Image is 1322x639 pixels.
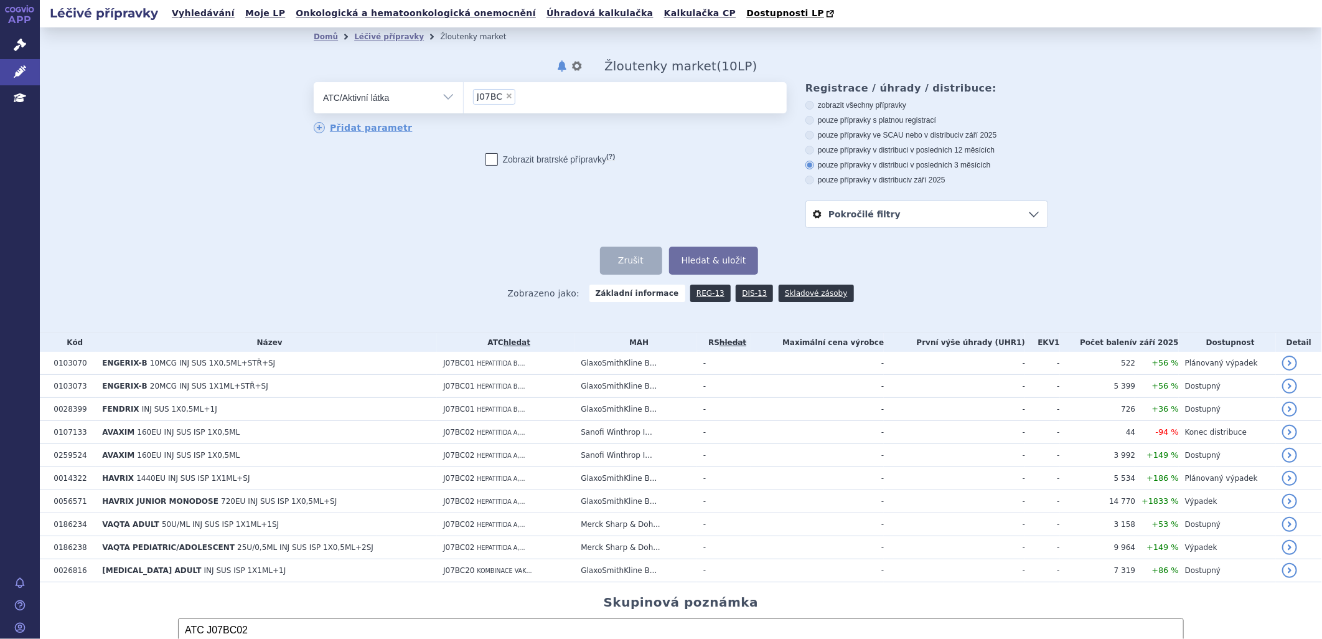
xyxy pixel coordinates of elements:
[443,497,474,506] span: J07BC02
[102,359,147,367] span: ENGERIX-B
[806,201,1048,227] a: Pokročilé filtry
[574,559,697,582] td: GlaxoSmithKline B...
[884,398,1025,421] td: -
[1146,450,1178,460] span: +149 %
[1282,379,1297,394] a: detail
[102,405,139,414] span: FENDRIX
[721,59,738,73] span: 10
[805,115,1048,125] label: pouze přípravky s platnou registrací
[1282,494,1297,509] a: detail
[751,352,884,375] td: -
[1152,404,1179,414] span: +36 %
[477,452,525,459] span: HEPATITIDA A,...
[1132,338,1179,347] span: v září 2025
[1179,375,1276,398] td: Dostupný
[354,32,424,41] a: Léčivé přípravky
[751,421,884,444] td: -
[440,27,522,46] li: Žloutenky market
[1179,398,1276,421] td: Dostupný
[47,490,96,513] td: 0056571
[505,92,513,100] span: ×
[47,559,96,582] td: 0026816
[1060,444,1136,467] td: 3 992
[751,375,884,398] td: -
[443,405,474,414] span: J07BC01
[477,544,525,551] span: HEPATITIDA A,...
[477,406,525,413] span: HEPATITIDA B,...
[751,513,884,536] td: -
[743,5,840,22] a: Dostupnosti LP
[720,338,746,347] del: hledat
[697,421,751,444] td: -
[884,444,1025,467] td: -
[1282,471,1297,486] a: detail
[150,382,268,391] span: 20MCG INJ SUS 1X1ML+STŘ+SJ
[477,567,532,574] span: KOMBINACE VAK...
[1025,490,1059,513] td: -
[908,176,945,184] span: v září 2025
[477,92,502,101] span: J07BC
[600,247,662,275] button: Zrušit
[1282,563,1297,578] a: detail
[697,444,751,467] td: -
[485,153,616,166] label: Zobrazit bratrské přípravky
[443,474,474,483] span: J07BC02
[751,333,884,352] th: Maximální cena výrobce
[102,566,201,575] span: [MEDICAL_DATA] ADULT
[779,285,853,302] a: Skladové zásoby
[751,398,884,421] td: -
[443,520,474,529] span: J07BC02
[751,536,884,559] td: -
[720,338,746,347] a: vyhledávání neobsahuje žádnou platnou referenční skupinu
[1179,513,1276,536] td: Dostupný
[697,333,751,352] th: RS
[137,451,240,460] span: 160EU INJ SUS ISP 1X0,5ML
[443,543,474,552] span: J07BC02
[543,5,657,22] a: Úhradová kalkulačka
[589,285,685,302] strong: Základní informace
[47,398,96,421] td: 0028399
[1179,559,1276,582] td: Dostupný
[477,498,525,505] span: HEPATITIDA A,...
[142,405,217,414] span: INJ SUS 1X0,5ML+1J
[884,513,1025,536] td: -
[168,5,238,22] a: Vyhledávání
[660,5,740,22] a: Kalkulačka CP
[1060,398,1136,421] td: 726
[884,536,1025,559] td: -
[1060,490,1136,513] td: 14 770
[805,82,1048,94] h3: Registrace / úhrady / distribuce:
[606,153,615,161] abbr: (?)
[477,521,525,528] span: HEPATITIDA A,...
[884,490,1025,513] td: -
[1060,333,1179,352] th: Počet balení
[477,475,525,482] span: HEPATITIDA A,...
[1152,381,1179,391] span: +56 %
[751,559,884,582] td: -
[102,428,134,437] span: AVAXIM
[574,375,697,398] td: GlaxoSmithKline B...
[507,285,579,302] span: Zobrazeno jako:
[574,421,697,444] td: Sanofi Winthrop I...
[884,559,1025,582] td: -
[1156,427,1179,437] span: -94 %
[556,59,568,73] button: notifikace
[884,352,1025,375] td: -
[1152,566,1179,575] span: +86 %
[960,131,996,140] span: v září 2025
[1060,467,1136,490] td: 5 534
[477,360,525,367] span: HEPATITIDA B,...
[697,375,751,398] td: -
[437,333,574,352] th: ATC
[697,467,751,490] td: -
[697,513,751,536] td: -
[1025,398,1059,421] td: -
[1025,421,1059,444] td: -
[314,32,338,41] a: Domů
[1025,467,1059,490] td: -
[1179,490,1276,513] td: Výpadek
[443,359,474,367] span: J07BC01
[1025,375,1059,398] td: -
[40,4,168,22] h2: Léčivé přípravky
[1179,421,1276,444] td: Konec distribuce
